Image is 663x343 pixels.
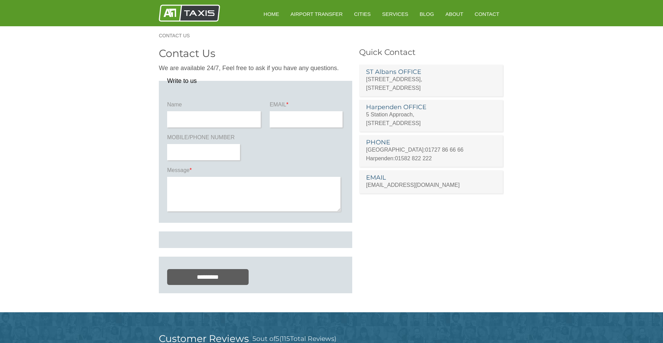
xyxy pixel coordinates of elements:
a: Contact Us [159,33,197,38]
label: EMAIL [270,101,344,111]
h3: EMAIL [366,174,496,181]
h2: Contact Us [159,48,352,59]
p: 5 Station Approach, [STREET_ADDRESS] [366,110,496,127]
span: 5 [252,335,256,343]
legend: Write to us [167,78,197,84]
img: A1 Taxis [159,4,220,22]
p: We are available 24/7, Feel free to ask if you have any questions. [159,64,352,73]
span: 5 [276,335,279,343]
a: 01582 822 222 [395,155,432,161]
a: About [441,6,468,22]
a: Airport Transfer [286,6,347,22]
h3: Harpenden OFFICE [366,104,496,110]
label: MOBILE/PHONE NUMBER [167,134,241,144]
h3: Quick Contact [359,48,504,56]
a: Cities [349,6,375,22]
h3: ST Albans OFFICE [366,69,496,75]
a: [EMAIL_ADDRESS][DOMAIN_NAME] [366,182,460,188]
p: [GEOGRAPHIC_DATA]: [366,145,496,154]
p: [STREET_ADDRESS], [STREET_ADDRESS] [366,75,496,92]
a: Services [377,6,413,22]
p: Harpenden: [366,154,496,163]
a: Contact [470,6,504,22]
span: 115 [281,335,290,343]
label: Message [167,166,344,177]
h3: PHONE [366,139,496,145]
a: 01727 86 66 66 [425,147,463,153]
a: HOME [259,6,284,22]
label: Name [167,101,262,111]
a: Blog [415,6,439,22]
